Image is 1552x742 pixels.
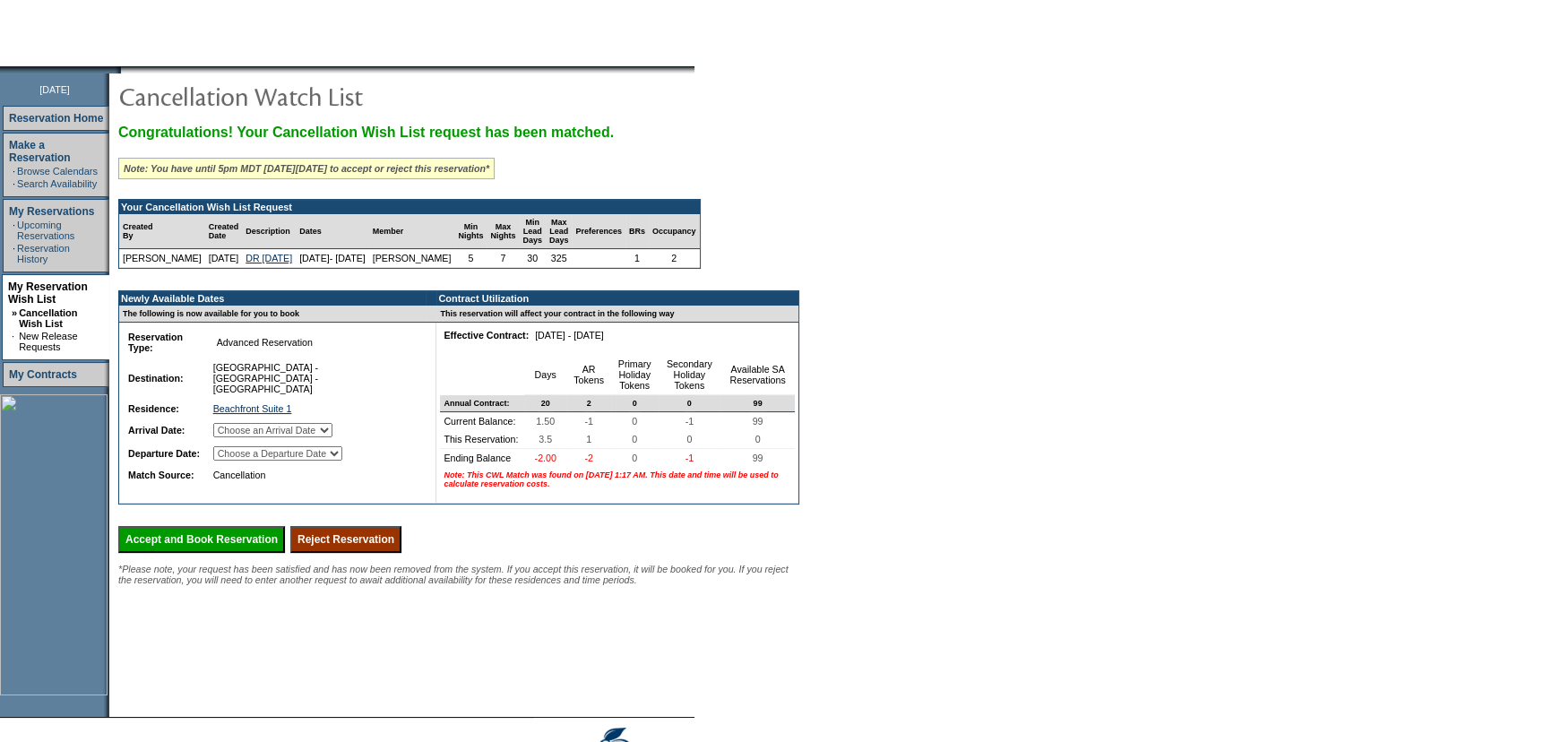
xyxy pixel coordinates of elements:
span: [DATE] [39,84,70,95]
td: Current Balance: [440,412,524,430]
span: 1 [582,430,595,448]
img: pgTtlCancellationNotification.gif [118,78,477,114]
td: [PERSON_NAME] [119,249,205,268]
span: 99 [749,449,767,467]
a: Make a Reservation [9,139,71,164]
td: The following is now available for you to book [119,306,426,323]
td: Your Cancellation Wish List Request [119,200,700,214]
td: Member [369,214,455,249]
span: -1 [682,412,697,430]
a: My Reservations [9,205,94,218]
a: My Reservation Wish List [8,280,88,306]
i: Note: You have until 5pm MDT [DATE][DATE] to accept or reject this reservation* [124,163,489,174]
td: This Reservation: [440,430,524,449]
span: *Please note, your request has been satisfied and has now been removed from the system. If you ac... [118,564,789,585]
td: AR Tokens [566,355,610,395]
b: Effective Contract: [444,330,529,341]
td: Available SA Reservations [720,355,795,395]
span: -1 [581,412,596,430]
td: · [13,243,15,264]
a: Reservation History [17,243,70,264]
td: Annual Contract: [440,395,524,412]
b: Departure Date: [128,448,200,459]
td: · [13,220,15,241]
td: · [13,178,15,189]
b: Destination: [128,373,184,384]
td: 325 [546,249,573,268]
span: 0 [629,395,641,411]
b: Arrival Date: [128,425,185,436]
td: · [12,331,17,352]
td: Min Nights [454,214,487,249]
a: Browse Calendars [17,166,98,177]
td: Created By [119,214,205,249]
td: This reservation will affect your contract in the following way [436,306,798,323]
td: · [13,166,15,177]
td: 2 [649,249,700,268]
td: Contract Utilization [436,291,798,306]
span: -2.00 [531,449,560,467]
td: Description [242,214,296,249]
td: 1 [625,249,649,268]
b: Reservation Type: [128,332,183,353]
td: Newly Available Dates [119,291,426,306]
td: Cancellation [210,466,421,484]
a: Search Availability [17,178,97,189]
a: Beachfront Suite 1 [213,403,292,414]
td: Preferences [572,214,625,249]
span: Congratulations! Your Cancellation Wish List request has been matched. [118,125,614,140]
span: 0 [628,412,641,430]
td: Primary Holiday Tokens [611,355,659,395]
td: 5 [454,249,487,268]
td: [DATE]- [DATE] [296,249,369,268]
span: 0 [684,395,695,411]
td: BRs [625,214,649,249]
td: Days [524,355,567,395]
a: New Release Requests [19,331,77,352]
span: Advanced Reservation [213,333,316,351]
b: » [12,307,17,318]
td: Min Lead Days [519,214,546,249]
td: Ending Balance [440,449,524,467]
td: 7 [487,249,519,268]
span: 99 [750,395,766,411]
a: Reservation Home [9,112,103,125]
td: [GEOGRAPHIC_DATA] - [GEOGRAPHIC_DATA] - [GEOGRAPHIC_DATA] [210,358,421,398]
img: blank.gif [121,66,123,73]
a: My Contracts [9,368,77,381]
span: -2 [581,449,596,467]
span: 20 [538,395,554,411]
td: Created Date [205,214,243,249]
span: 0 [683,430,695,448]
td: [PERSON_NAME] [369,249,455,268]
img: promoShadowLeftCorner.gif [115,66,121,73]
span: 3.5 [535,430,556,448]
span: 2 [583,395,595,411]
span: 99 [749,412,767,430]
span: 0 [628,449,641,467]
a: DR [DATE] [246,253,292,263]
td: [DATE] [205,249,243,268]
nobr: [DATE] - [DATE] [535,330,604,341]
td: 30 [519,249,546,268]
span: 0 [752,430,764,448]
b: Residence: [128,403,179,414]
td: Secondary Holiday Tokens [659,355,721,395]
input: Accept and Book Reservation [118,526,285,553]
span: -1 [682,449,697,467]
td: Occupancy [649,214,700,249]
a: Upcoming Reservations [17,220,74,241]
td: Max Lead Days [546,214,573,249]
td: Max Nights [487,214,519,249]
a: Cancellation Wish List [19,307,77,329]
td: Note: This CWL Match was found on [DATE] 1:17 AM. This date and time will be used to calculate re... [440,467,795,492]
b: Match Source: [128,470,194,480]
td: Dates [296,214,369,249]
span: 1.50 [532,412,558,430]
span: 0 [628,430,641,448]
input: Reject Reservation [290,526,401,553]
